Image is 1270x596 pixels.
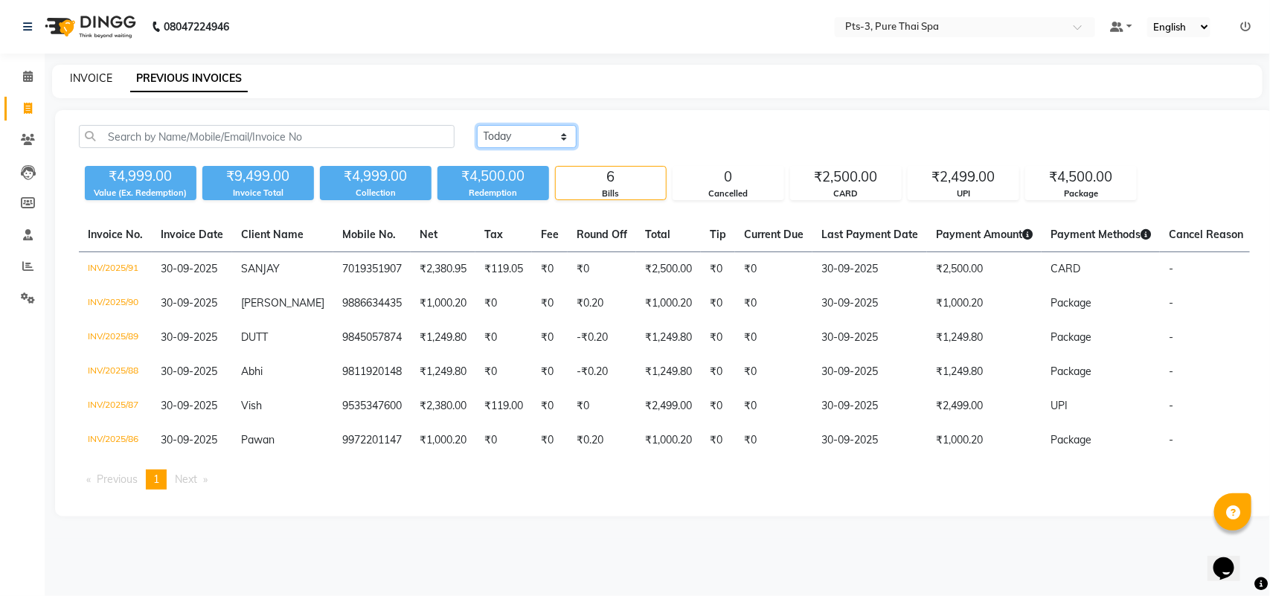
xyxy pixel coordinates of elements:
span: - [1169,296,1173,310]
div: ₹4,500.00 [437,166,549,187]
span: Client Name [241,228,304,241]
span: CARD [1051,262,1080,275]
span: Previous [97,472,138,486]
td: 7019351907 [333,252,411,287]
span: Round Off [577,228,627,241]
span: 30-09-2025 [161,262,217,275]
td: 9972201147 [333,423,411,458]
td: ₹1,000.20 [927,423,1042,458]
td: 30-09-2025 [812,321,927,355]
span: Last Payment Date [821,228,918,241]
span: - [1169,365,1173,378]
td: 30-09-2025 [812,389,927,423]
td: ₹0 [735,389,812,423]
td: ₹1,000.20 [636,423,701,458]
span: 30-09-2025 [161,296,217,310]
td: ₹1,249.80 [411,321,475,355]
td: ₹1,249.80 [411,355,475,389]
div: Bills [556,188,666,200]
td: ₹0 [532,423,568,458]
td: ₹0 [532,286,568,321]
a: INVOICE [70,71,112,85]
td: ₹0 [735,321,812,355]
td: -₹0.20 [568,321,636,355]
div: Invoice Total [202,187,314,199]
td: ₹2,499.00 [927,389,1042,423]
span: Tax [484,228,503,241]
td: ₹0 [701,252,735,287]
div: Redemption [437,187,549,199]
td: INV/2025/87 [79,389,152,423]
div: ₹9,499.00 [202,166,314,187]
td: ₹2,499.00 [636,389,701,423]
td: INV/2025/89 [79,321,152,355]
span: Total [645,228,670,241]
div: ₹4,999.00 [320,166,432,187]
span: SANJAY [241,262,280,275]
td: ₹0 [701,286,735,321]
div: Package [1026,188,1136,200]
span: Invoice Date [161,228,223,241]
td: ₹0 [532,321,568,355]
td: ₹0 [735,252,812,287]
td: ₹1,000.20 [927,286,1042,321]
div: 6 [556,167,666,188]
td: ₹119.05 [475,252,532,287]
span: Abhi [241,365,263,378]
span: Pawan [241,433,275,446]
td: ₹1,249.80 [636,321,701,355]
span: - [1169,433,1173,446]
iframe: chat widget [1208,536,1255,581]
span: Cancel Reason [1169,228,1243,241]
td: ₹0 [701,321,735,355]
td: ₹0 [701,423,735,458]
td: ₹0.20 [568,423,636,458]
td: -₹0.20 [568,355,636,389]
td: ₹0 [475,355,532,389]
td: ₹1,000.20 [411,286,475,321]
div: Collection [320,187,432,199]
td: 30-09-2025 [812,286,927,321]
span: Tip [710,228,726,241]
div: ₹4,999.00 [85,166,196,187]
span: DUTT [241,330,268,344]
td: 9845057874 [333,321,411,355]
span: Fee [541,228,559,241]
td: INV/2025/91 [79,252,152,287]
td: ₹2,500.00 [636,252,701,287]
span: Next [175,472,197,486]
span: Current Due [744,228,804,241]
td: ₹0 [568,252,636,287]
td: 30-09-2025 [812,423,927,458]
td: 9886634435 [333,286,411,321]
div: ₹4,500.00 [1026,167,1136,188]
td: ₹0 [532,389,568,423]
td: ₹0 [735,286,812,321]
span: 30-09-2025 [161,330,217,344]
td: ₹119.00 [475,389,532,423]
span: Payment Methods [1051,228,1151,241]
td: INV/2025/86 [79,423,152,458]
td: ₹0 [475,423,532,458]
td: ₹0 [701,355,735,389]
td: ₹1,249.80 [927,321,1042,355]
td: ₹1,249.80 [927,355,1042,389]
div: Cancelled [673,188,783,200]
span: Mobile No. [342,228,396,241]
div: CARD [791,188,901,200]
td: ₹0 [475,321,532,355]
td: ₹2,500.00 [927,252,1042,287]
td: INV/2025/90 [79,286,152,321]
span: Package [1051,433,1091,446]
span: Invoice No. [88,228,143,241]
td: ₹0.20 [568,286,636,321]
div: Value (Ex. Redemption) [85,187,196,199]
div: ₹2,500.00 [791,167,901,188]
td: ₹0 [735,355,812,389]
td: 9535347600 [333,389,411,423]
td: ₹2,380.95 [411,252,475,287]
span: Package [1051,330,1091,344]
td: ₹0 [475,286,532,321]
div: ₹2,499.00 [908,167,1019,188]
td: ₹0 [532,252,568,287]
